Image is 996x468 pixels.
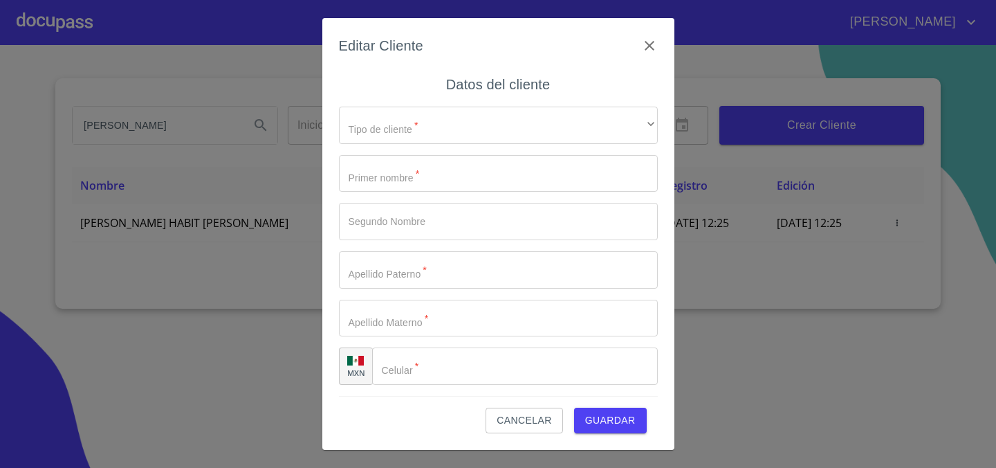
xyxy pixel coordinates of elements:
[347,368,365,378] p: MXN
[339,107,658,144] div: ​
[486,408,562,433] button: Cancelar
[446,73,550,96] h6: Datos del cliente
[585,412,636,429] span: Guardar
[574,408,647,433] button: Guardar
[497,412,551,429] span: Cancelar
[347,356,364,366] img: R93DlvwvvjP9fbrDwZeCRYBHk45OWMq+AAOlFVsxT89f82nwPLnD58IP7+ANJEaWYhP0Tx8kkA0WlQMPQsAAgwAOmBj20AXj6...
[339,35,423,57] h6: Editar Cliente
